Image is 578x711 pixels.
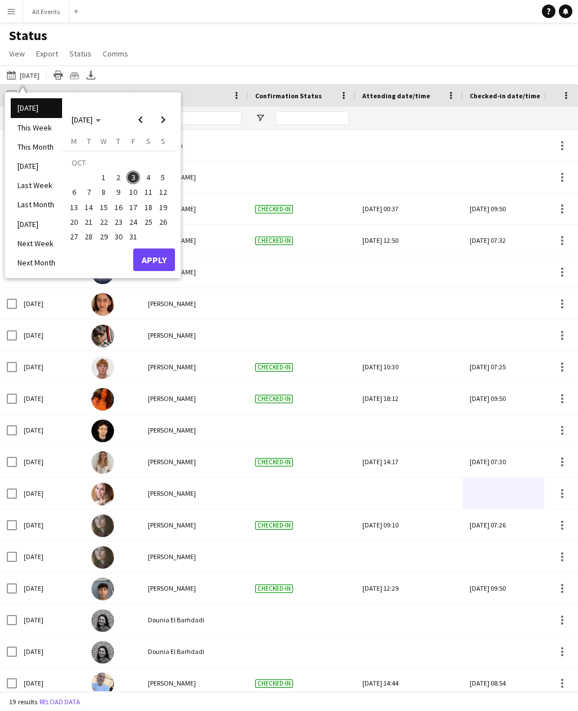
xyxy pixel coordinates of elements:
[97,230,111,243] span: 29
[82,230,96,243] span: 28
[168,111,242,125] input: Name Filter Input
[17,573,85,604] div: [DATE]
[9,49,25,59] span: View
[81,215,96,229] button: 21-10-2025
[37,696,82,708] button: Reload data
[362,383,456,414] div: [DATE] 18:12
[97,186,111,199] span: 8
[362,91,430,100] span: Attending date/time
[67,200,81,215] button: 13-10-2025
[362,193,456,224] div: [DATE] 00:37
[67,155,170,170] td: OCT
[67,185,81,199] button: 06-10-2025
[97,200,111,214] span: 15
[67,215,81,229] button: 20-10-2025
[17,446,85,477] div: [DATE]
[17,320,85,351] div: [DATE]
[275,111,349,125] input: Confirmation Status Filter Input
[255,458,293,466] span: Checked-in
[91,388,114,411] img: Lucy Turner
[91,578,114,600] img: Arya Firake
[17,636,85,667] div: [DATE]
[470,91,540,100] span: Checked-in date/time
[91,325,114,347] img: Kavyakumar Amin
[17,415,85,446] div: [DATE]
[111,215,126,229] button: 23-10-2025
[67,229,81,244] button: 27-10-2025
[87,136,91,146] span: T
[362,225,456,256] div: [DATE] 12:50
[91,641,114,664] img: Dounia El Barhdadi
[126,200,141,215] button: 17-10-2025
[148,299,196,308] span: [PERSON_NAME]
[148,647,204,656] span: Dounia El Barhdadi
[97,215,111,229] button: 22-10-2025
[148,679,196,687] span: [PERSON_NAME]
[141,170,155,185] button: 04-10-2025
[17,668,85,699] div: [DATE]
[255,113,265,123] button: Open Filter Menu
[255,521,293,530] span: Checked-in
[470,383,563,414] div: [DATE] 09:50
[81,185,96,199] button: 07-10-2025
[17,509,85,540] div: [DATE]
[91,356,114,379] img: lucas foster
[112,215,125,229] span: 23
[97,229,111,244] button: 29-10-2025
[470,509,563,540] div: [DATE] 07:26
[23,1,69,23] button: All Events
[148,363,196,371] span: [PERSON_NAME]
[67,230,81,243] span: 27
[5,46,29,61] a: View
[362,573,456,604] div: [DATE] 12:29
[148,616,204,624] span: Dounia El Barhdadi
[152,108,174,131] button: Next month
[84,68,98,82] app-action-btn: Export XLSX
[65,46,96,61] a: Status
[81,200,96,215] button: 14-10-2025
[91,609,114,632] img: Dounia El Barhdadi
[470,573,563,604] div: [DATE] 09:50
[68,68,81,82] app-action-btn: Crew files as ZIP
[67,186,81,199] span: 6
[11,137,62,156] li: This Month
[470,446,563,477] div: [DATE] 07:30
[97,170,111,185] button: 01-10-2025
[91,514,114,537] img: Flora McCullough
[142,186,155,199] span: 11
[82,200,96,214] span: 14
[11,253,62,272] li: Next Month
[142,215,155,229] span: 25
[156,186,170,199] span: 12
[69,49,91,59] span: Status
[82,186,96,199] span: 7
[67,110,106,130] button: Choose month and year
[111,170,126,185] button: 02-10-2025
[5,68,42,82] button: [DATE]
[156,215,170,229] span: 26
[97,215,111,229] span: 22
[255,395,293,403] span: Checked-in
[470,225,563,256] div: [DATE] 07:32
[126,186,140,199] span: 10
[362,446,456,477] div: [DATE] 14:17
[156,200,170,214] span: 19
[126,171,140,184] span: 3
[255,205,293,213] span: Checked-in
[362,351,456,382] div: [DATE] 10:30
[255,237,293,245] span: Checked-in
[112,171,125,184] span: 2
[97,200,111,215] button: 15-10-2025
[141,185,155,199] button: 11-10-2025
[98,46,133,61] a: Comms
[97,185,111,199] button: 08-10-2025
[82,215,96,229] span: 21
[148,521,196,529] span: [PERSON_NAME]
[141,215,155,229] button: 25-10-2025
[142,171,155,184] span: 4
[111,229,126,244] button: 30-10-2025
[126,229,141,244] button: 31-10-2025
[36,49,58,59] span: Export
[116,136,120,146] span: T
[91,546,114,569] img: Flora McCullough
